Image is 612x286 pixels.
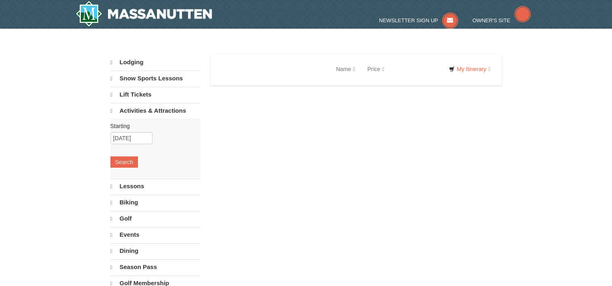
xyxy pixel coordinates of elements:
a: Biking [110,195,201,210]
span: Owner's Site [472,17,510,23]
a: Owner's Site [472,17,531,23]
a: Events [110,227,201,242]
a: Name [330,61,361,77]
a: Lift Tickets [110,87,201,102]
a: Newsletter Sign Up [379,17,458,23]
a: Dining [110,243,201,259]
a: Season Pass [110,259,201,275]
span: Newsletter Sign Up [379,17,438,23]
a: Lodging [110,55,201,70]
a: Activities & Attractions [110,103,201,118]
a: My Itinerary [444,63,496,75]
a: Price [361,61,390,77]
img: Massanutten Resort Logo [76,1,212,27]
a: Golf [110,211,201,226]
button: Search [110,156,138,168]
a: Massanutten Resort [76,1,212,27]
label: Starting [110,122,195,130]
a: Snow Sports Lessons [110,71,201,86]
a: Lessons [110,179,201,194]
